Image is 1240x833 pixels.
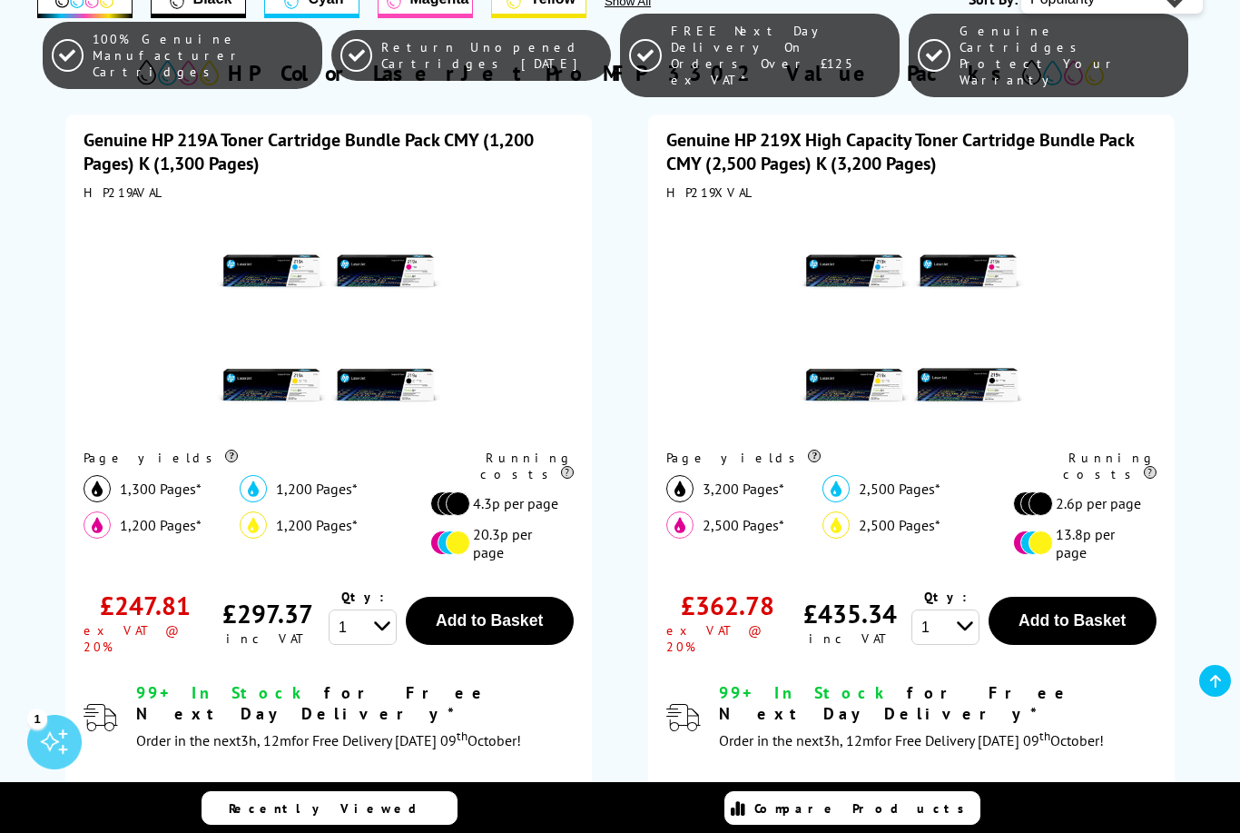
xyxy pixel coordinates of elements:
li: 13.8p per page [1013,525,1147,561]
div: ex VAT @ 20% [666,622,789,655]
div: inc VAT [226,630,309,647]
li: 4.3p per page [430,491,564,516]
span: Order in the next for Free Delivery [DATE] 09 October! [136,731,521,749]
span: Order in the next for Free Delivery [DATE] 09 October! [719,731,1104,749]
img: cyan_icon.svg [822,475,850,502]
span: FREE Next Day Delivery On Orders Over £125 ex VAT* [671,23,891,88]
span: 2,500 Pages* [703,516,784,534]
span: 2,500 Pages* [859,480,940,498]
button: Add to Basket [989,597,1156,645]
img: HP 219X High Capacity Toner Cartridge Bundle Pack CMY (2,500 Pages) K (3,200 Pages) [798,210,1025,437]
img: cyan_icon.svg [240,475,267,502]
span: Return Unopened Cartridges [DATE] [381,39,602,72]
button: view more [1065,771,1156,806]
div: £297.37 [222,597,313,630]
img: HP 219A Toner Cartridge Bundle Pack CMY (1,200 Pages) K (1,300 Pages) [215,210,442,437]
span: Recently Viewed [229,800,435,817]
span: Compare Products [754,800,974,817]
a: Genuine HP 219A Toner Cartridge Bundle Pack CMY (1,200 Pages) K (1,300 Pages) [84,128,534,175]
img: yellow_icon.svg [240,511,267,539]
span: 99+ In Stock [719,682,891,703]
span: for Free Next Day Delivery* [719,682,1072,724]
span: Qty: [341,589,384,605]
div: inc VAT [809,630,891,647]
button: view more [482,771,574,806]
li: 20.3p per page [430,525,564,561]
span: 99+ In Stock [136,682,309,703]
div: HP219XVAL [666,184,1156,201]
span: 3h, 12m [241,731,291,749]
div: Running costs [1013,450,1156,482]
div: ex VAT @ 20% [84,622,206,655]
sup: th [1039,728,1050,744]
a: Compare Products [724,791,980,825]
div: Page yields [666,450,1013,466]
img: black_icon.svg [84,475,111,502]
div: modal_delivery [136,682,573,754]
span: 1,200 Pages* [120,516,202,534]
span: 2,500 Pages* [859,516,940,534]
span: 1,200 Pages* [276,480,358,498]
sup: th [457,728,467,744]
div: Page yields [84,450,430,466]
span: Add to Basket [1019,611,1126,630]
li: 2.6p per page [1013,491,1147,516]
span: for Free Next Day Delivery* [136,682,489,724]
div: £435.34 [803,597,897,630]
a: Recently Viewed [202,791,458,825]
span: 1,300 Pages* [120,480,202,498]
img: magenta_icon.svg [666,511,694,539]
span: 3h, 12m [823,731,874,749]
div: HP219AVAL [84,184,573,201]
img: black_icon.svg [666,475,694,502]
img: yellow_icon.svg [822,511,850,539]
span: Genuine Cartridges Protect Your Warranty [960,23,1180,88]
span: Add to Basket [436,611,543,630]
div: Running costs [430,450,573,482]
span: 3,200 Pages* [703,480,784,498]
div: £362.78 [681,589,774,622]
span: 1,200 Pages* [276,516,358,534]
span: 100% Genuine Manufacturer Cartridges [93,31,313,80]
div: 1 [27,709,47,729]
button: Add to Basket [406,597,574,645]
a: Genuine HP 219X High Capacity Toner Cartridge Bundle Pack CMY (2,500 Pages) K (3,200 Pages) [666,128,1134,175]
img: magenta_icon.svg [84,511,111,539]
div: £247.81 [100,589,191,622]
span: Qty: [924,589,967,605]
div: modal_delivery [719,682,1156,754]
